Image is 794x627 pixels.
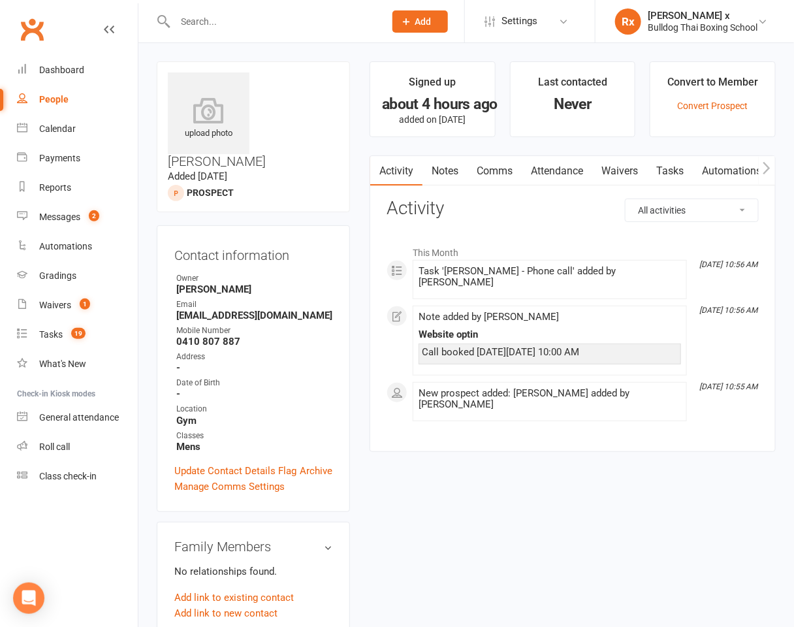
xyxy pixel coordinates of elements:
span: 1 [80,298,90,310]
div: Rx [615,8,641,35]
a: Clubworx [16,13,48,46]
p: added on [DATE] [382,114,483,125]
a: Waivers 1 [17,291,138,320]
div: Dashboard [39,65,84,75]
strong: [PERSON_NAME] [176,283,332,295]
a: Flag [278,463,296,479]
div: What's New [39,359,86,369]
a: Messages 2 [17,202,138,232]
div: Task '[PERSON_NAME] - Phone call' added by [PERSON_NAME] [419,266,681,288]
div: Class check-in [39,471,97,481]
div: Note added by [PERSON_NAME] [419,312,681,323]
div: General attendance [39,412,119,423]
div: Gradings [39,270,76,281]
span: Settings [501,7,537,36]
strong: [EMAIL_ADDRESS][DOMAIN_NAME] [176,310,332,321]
a: Attendance [522,156,592,186]
input: Search... [171,12,375,31]
a: Update Contact Details [174,463,276,479]
div: upload photo [168,97,249,140]
div: Waivers [39,300,71,310]
a: Class kiosk mode [17,462,138,491]
h3: [PERSON_NAME] [168,72,339,169]
a: Reports [17,173,138,202]
div: Tasks [39,329,63,340]
p: No relationships found. [174,564,332,579]
div: Automations [39,241,92,251]
i: [DATE] 10:55 AM [699,382,758,391]
div: Email [176,298,332,311]
a: Gradings [17,261,138,291]
div: Messages [39,212,80,222]
span: 19 [71,328,86,339]
div: Call booked [DATE][DATE] 10:00 AM [422,347,678,358]
span: 2 [89,210,99,221]
div: Roll call [39,442,70,452]
a: Waivers [592,156,647,186]
div: [PERSON_NAME] x [648,10,757,22]
div: Never [522,97,624,111]
div: Bulldog Thai Boxing School [648,22,757,33]
a: Convert Prospect [678,101,748,111]
i: [DATE] 10:56 AM [699,306,758,315]
div: Location [176,403,332,415]
h3: Contact information [174,243,332,263]
div: Address [176,351,332,363]
div: Date of Birth [176,377,332,389]
div: Classes [176,430,332,442]
a: Comms [468,156,522,186]
div: Owner [176,272,332,285]
div: Signed up [409,74,456,97]
snap: prospect [187,187,234,198]
a: Manage Comms Settings [174,479,285,494]
div: Last contacted [538,74,607,97]
strong: 0410 807 887 [176,336,332,347]
a: Archive [300,463,332,479]
a: Roll call [17,432,138,462]
h3: Family Members [174,539,332,554]
a: Tasks 19 [17,320,138,349]
a: What's New [17,349,138,379]
div: Reports [39,182,71,193]
div: New prospect added: [PERSON_NAME] added by [PERSON_NAME] [419,388,681,410]
strong: Gym [176,415,332,426]
a: People [17,85,138,114]
strong: Mens [176,441,332,453]
strong: - [176,388,332,400]
a: Automations [693,156,770,186]
button: Add [392,10,448,33]
a: General attendance kiosk mode [17,403,138,432]
div: Mobile Number [176,325,332,337]
a: Payments [17,144,138,173]
a: Dashboard [17,56,138,85]
div: People [39,94,69,104]
a: Activity [370,156,422,186]
a: Notes [422,156,468,186]
span: Add [415,16,432,27]
i: [DATE] 10:56 AM [699,260,758,269]
div: Website optin [419,329,681,340]
time: Added [DATE] [168,170,227,182]
strong: - [176,362,332,374]
div: Payments [39,153,80,163]
div: Open Intercom Messenger [13,583,44,614]
div: about 4 hours ago [382,97,483,111]
a: Add link to new contact [174,605,278,621]
div: Calendar [39,123,76,134]
h3: Activity [387,199,759,219]
a: Automations [17,232,138,261]
a: Calendar [17,114,138,144]
a: Add link to existing contact [174,590,294,605]
li: This Month [387,239,759,260]
a: Tasks [647,156,693,186]
div: Convert to Member [667,74,758,97]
